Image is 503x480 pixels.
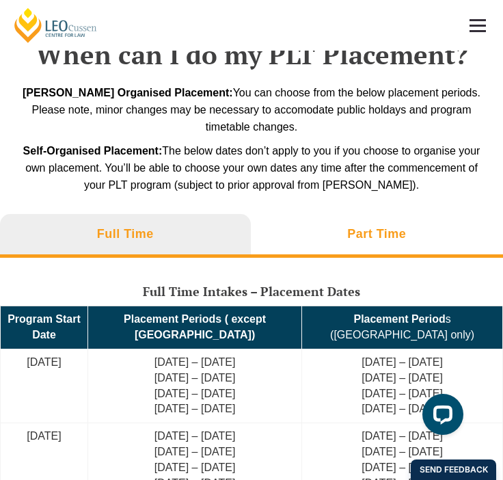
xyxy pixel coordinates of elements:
[347,226,406,242] h3: Part Time
[21,40,482,70] h2: When can I do my PLT Placement?
[12,7,99,44] a: [PERSON_NAME] Centre for Law
[1,349,88,423] td: [DATE]
[353,313,445,325] strong: Placement Period
[23,87,480,133] span: You can choose from the below placement periods. Please note, minor changes may be necessary to a...
[124,313,266,341] strong: Placement Periods ( except [GEOGRAPHIC_DATA])
[87,349,301,423] td: [DATE] – [DATE] [DATE] – [DATE] [DATE] – [DATE] [DATE] – [DATE]
[302,306,503,349] td: s ([GEOGRAPHIC_DATA] only)
[97,226,154,242] h3: Full Time
[8,313,81,341] strong: Program Start Date
[411,388,469,446] iframe: LiveChat chat widget
[23,145,163,157] strong: Self-Organised Placement:
[23,87,233,98] strong: [PERSON_NAME] Organised Placement:
[302,349,503,423] td: [DATE] – [DATE] [DATE] – [DATE] [DATE] – [DATE] [DATE] – [DATE]
[23,145,480,191] span: The below dates don’t apply to you if you choose to organise your own placement. You’ll be able t...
